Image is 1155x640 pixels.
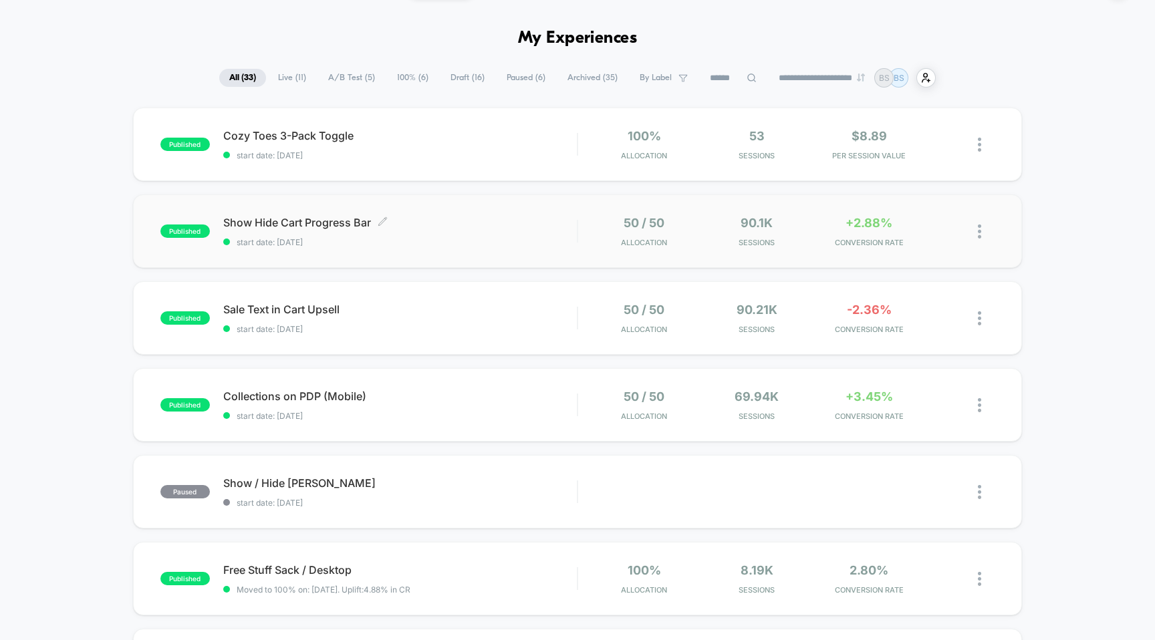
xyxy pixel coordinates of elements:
[628,129,661,143] span: 100%
[497,69,555,87] span: Paused ( 6 )
[749,129,765,143] span: 53
[847,303,892,317] span: -2.36%
[704,585,809,595] span: Sessions
[518,29,638,48] h1: My Experiences
[978,398,981,412] img: close
[223,216,577,229] span: Show Hide Cart Progress Bar
[846,389,893,404] span: +3.45%
[223,411,577,421] span: start date: [DATE]
[387,69,438,87] span: 100% ( 6 )
[160,138,210,151] span: published
[223,129,577,142] span: Cozy Toes 3-Pack Toggle
[816,325,922,334] span: CONVERSION RATE
[624,216,664,230] span: 50 / 50
[816,585,922,595] span: CONVERSION RATE
[621,412,667,421] span: Allocation
[704,325,809,334] span: Sessions
[624,303,664,317] span: 50 / 50
[852,129,887,143] span: $8.89
[624,389,664,404] span: 50 / 50
[440,69,495,87] span: Draft ( 16 )
[223,476,577,490] span: Show / Hide [PERSON_NAME]
[223,303,577,316] span: Sale Text in Cart Upsell
[621,325,667,334] span: Allocation
[704,412,809,421] span: Sessions
[978,485,981,499] img: close
[741,563,773,577] span: 8.19k
[160,398,210,412] span: published
[816,412,922,421] span: CONVERSION RATE
[621,238,667,247] span: Allocation
[621,151,667,160] span: Allocation
[223,498,577,508] span: start date: [DATE]
[741,216,773,230] span: 90.1k
[160,485,210,498] span: paused
[621,585,667,595] span: Allocation
[737,303,777,317] span: 90.21k
[978,138,981,152] img: close
[160,311,210,325] span: published
[318,69,385,87] span: A/B Test ( 5 )
[816,151,922,160] span: PER SESSION VALUE
[160,572,210,585] span: published
[978,311,981,325] img: close
[857,73,865,82] img: end
[223,150,577,160] span: start date: [DATE]
[557,69,628,87] span: Archived ( 35 )
[704,151,809,160] span: Sessions
[850,563,888,577] span: 2.80%
[223,389,577,403] span: Collections on PDP (Mobile)
[894,73,904,83] p: BS
[223,237,577,247] span: start date: [DATE]
[223,324,577,334] span: start date: [DATE]
[978,572,981,586] img: close
[160,224,210,238] span: published
[735,389,779,404] span: 69.94k
[223,563,577,577] span: Free Stuff Sack / Desktop
[978,224,981,238] img: close
[816,238,922,247] span: CONVERSION RATE
[704,238,809,247] span: Sessions
[628,563,661,577] span: 100%
[219,69,266,87] span: All ( 33 )
[640,73,672,83] span: By Label
[268,69,316,87] span: Live ( 11 )
[879,73,890,83] p: BS
[846,216,892,230] span: +2.88%
[237,585,410,595] span: Moved to 100% on: [DATE] . Uplift: 4.88% in CR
